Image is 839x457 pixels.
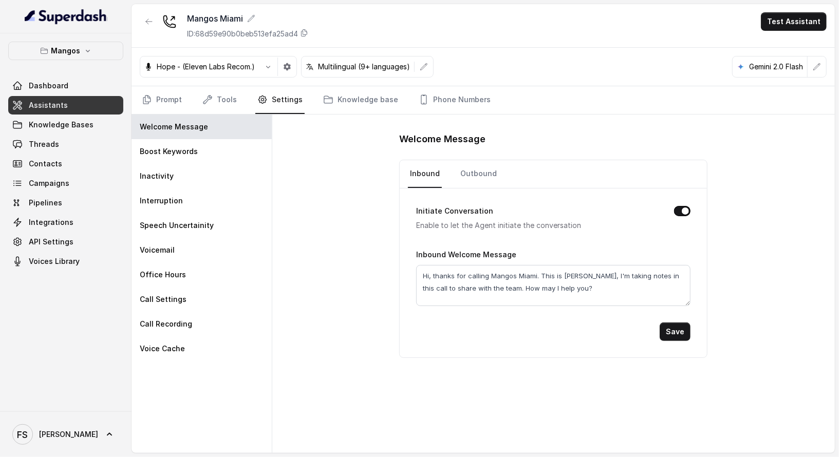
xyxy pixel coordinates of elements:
[8,155,123,173] a: Contacts
[408,160,442,188] a: Inbound
[140,86,827,114] nav: Tabs
[29,178,69,188] span: Campaigns
[8,116,123,134] a: Knowledge Bases
[416,205,493,217] label: Initiate Conversation
[17,429,28,440] text: FS
[416,265,691,306] textarea: Hi, thanks for calling Mangos Miami. This is [PERSON_NAME], I'm taking notes in this call to shar...
[29,198,62,208] span: Pipelines
[29,81,68,91] span: Dashboard
[660,322,691,341] button: Save
[417,86,493,114] a: Phone Numbers
[29,139,59,149] span: Threads
[8,233,123,251] a: API Settings
[29,217,73,227] span: Integrations
[140,86,184,114] a: Prompt
[8,135,123,154] a: Threads
[399,131,707,147] h1: Welcome Message
[737,63,745,71] svg: google logo
[8,174,123,193] a: Campaigns
[187,29,298,39] p: ID: 68d59e90b0beb513efa25ad4
[8,252,123,271] a: Voices Library
[761,12,827,31] button: Test Assistant
[140,319,192,329] p: Call Recording
[140,220,214,231] p: Speech Uncertainity
[187,12,308,25] div: Mangos Miami
[8,420,123,449] a: [PERSON_NAME]
[408,160,699,188] nav: Tabs
[140,294,187,304] p: Call Settings
[140,245,175,255] p: Voicemail
[8,42,123,60] button: Mangos
[140,146,198,157] p: Boost Keywords
[140,122,208,132] p: Welcome Message
[25,8,107,25] img: light.svg
[318,62,410,72] p: Multilingual (9+ languages)
[8,213,123,232] a: Integrations
[200,86,239,114] a: Tools
[51,45,81,57] p: Mangos
[29,159,62,169] span: Contacts
[749,62,803,72] p: Gemini 2.0 Flash
[458,160,499,188] a: Outbound
[29,100,68,110] span: Assistants
[140,171,174,181] p: Inactivity
[29,256,80,266] span: Voices Library
[39,429,98,440] span: [PERSON_NAME]
[321,86,400,114] a: Knowledge base
[416,250,516,259] label: Inbound Welcome Message
[416,219,658,232] p: Enable to let the Agent initiate the conversation
[8,194,123,212] a: Pipelines
[8,96,123,115] a: Assistants
[157,62,255,72] p: Hope - (Eleven Labs Recom.)
[140,344,185,354] p: Voice Cache
[140,270,186,280] p: Office Hours
[29,237,73,247] span: API Settings
[255,86,305,114] a: Settings
[29,120,94,130] span: Knowledge Bases
[8,77,123,95] a: Dashboard
[140,196,183,206] p: Interruption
